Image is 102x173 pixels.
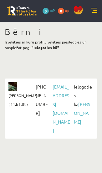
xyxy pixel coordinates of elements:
a: Rīgas 1. Tālmācības vidusskola [7,6,37,16]
span: xp [65,8,69,13]
p: Izvēlaties ar kuru profilu vēlaties pieslēgties un nospiežat pogu [5,39,97,50]
span: [PERSON_NAME] ( 11.b1 JK ) [8,91,38,109]
a: [PERSON_NAME] [74,101,90,125]
img: Marta Cekula [8,82,17,91]
span: 0 [58,8,64,14]
a: [EMAIL_ADDRESS][DOMAIN_NAME] [53,84,70,133]
b: "Ielogoties kā" [32,45,59,50]
span: 0 [43,8,49,14]
h1: Bērni [5,27,97,37]
a: 0 xp [58,8,72,13]
span: Ielogoties kā [72,82,94,126]
span: [PHONE_NUMBER] [34,82,51,117]
span: mP [50,8,55,13]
